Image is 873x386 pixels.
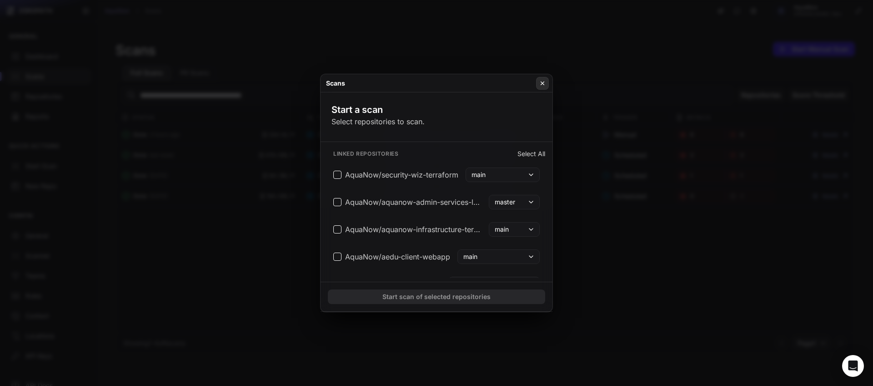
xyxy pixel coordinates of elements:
[466,168,540,182] button: main
[328,191,545,213] button: AquaNow/aquanow-admin-services-lambdas master
[517,149,545,158] button: Select All
[331,116,425,127] p: Select repositories to scan.
[489,222,540,237] button: main
[345,224,482,235] span: AquaNow/aquanow-infrastructure-terraform
[472,170,486,179] span: main
[842,355,864,377] div: Open Intercom Messenger
[326,79,345,88] h4: Scans
[331,103,425,116] h3: Start a scan
[328,273,545,295] button: AquaNow/aedu-portal main
[328,164,545,186] button: AquaNow/security-wiz-terraform main
[495,225,509,234] span: main
[345,169,458,180] span: AquaNow/security-wiz-terraform
[328,289,545,304] button: Start scan of selected repositories
[495,198,515,207] span: master
[463,252,477,261] span: main
[345,251,450,262] span: AquaNow/aedu-client-webapp
[449,277,540,291] button: main
[328,246,545,268] button: AquaNow/aedu-client-webapp main
[489,195,540,209] button: master
[328,218,545,240] button: AquaNow/aquanow-infrastructure-terraform main
[328,150,398,157] p: Linked repositories
[345,197,482,208] span: AquaNow/aquanow-admin-services-lambdas
[457,249,540,264] button: main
